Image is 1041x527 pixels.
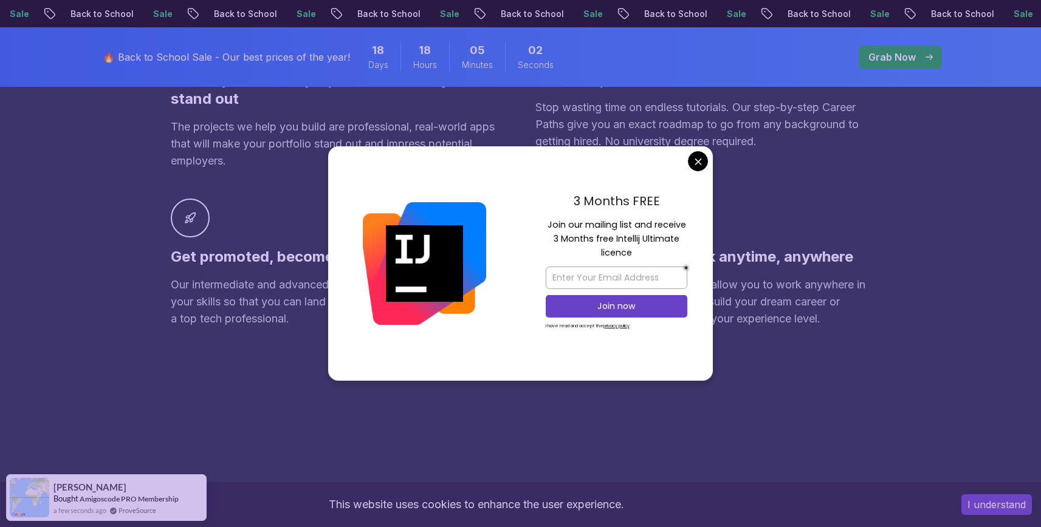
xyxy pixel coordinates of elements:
[368,59,388,71] span: Days
[119,505,156,515] a: ProveSource
[528,42,543,59] span: 2 Seconds
[287,8,326,20] p: Sale
[574,8,613,20] p: Sale
[413,59,437,71] span: Hours
[861,8,899,20] p: Sale
[778,8,861,20] p: Back to School
[634,8,717,20] p: Back to School
[53,482,126,492] span: [PERSON_NAME]
[53,505,106,515] span: a few seconds ago
[103,50,350,64] p: 🔥 Back to School Sale - Our best prices of the year!
[204,8,287,20] p: Back to School
[9,491,943,518] div: This website uses cookies to enhance the user experience.
[717,8,756,20] p: Sale
[961,494,1032,515] button: Accept cookies
[143,8,182,20] p: Sale
[171,118,506,169] p: The projects we help you build are professional, real-world apps that will make your portfolio st...
[348,8,430,20] p: Back to School
[868,50,916,64] p: Grab Now
[491,8,574,20] p: Back to School
[518,59,554,71] span: Seconds
[10,478,49,517] img: provesource social proof notification image
[921,8,1004,20] p: Back to School
[372,42,384,59] span: 18 Days
[171,247,506,267] h3: Get promoted, become top 10%
[535,99,871,150] p: Stop wasting time on endless tutorials. Our step-by-step Career Paths give you an exact roadmap t...
[419,42,431,59] span: 18 Hours
[61,8,143,20] p: Back to School
[171,70,506,109] h3: Build a portfolio of projects that make you stand out
[171,276,506,327] p: Our intermediate and advanced courses help you continue to build your skills so that you can land...
[80,494,179,503] a: Amigoscode PRO Membership
[470,42,485,59] span: 5 Minutes
[53,494,78,503] span: Bought
[462,59,493,71] span: Minutes
[430,8,469,20] p: Sale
